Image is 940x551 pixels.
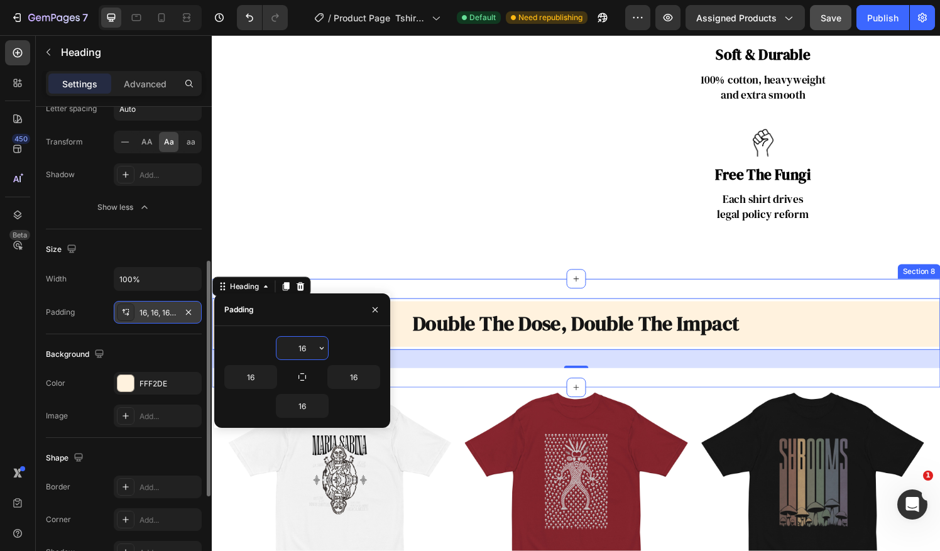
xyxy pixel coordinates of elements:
div: 450 [12,134,30,144]
div: Show less [97,201,151,214]
span: Save [821,13,841,23]
input: Auto [276,337,328,359]
h3: free the fungi [520,134,621,156]
iframe: Intercom live chat [897,489,927,520]
button: Publish [856,5,909,30]
input: Auto [114,268,201,290]
div: Width [46,273,67,285]
p: Heading [61,45,197,60]
iframe: Design area [212,35,940,551]
span: Aa [164,136,174,148]
div: Border [46,481,70,493]
div: Add... [139,170,199,181]
span: Product Page Tshirts - [DATE] 15:56:05 [334,11,427,25]
button: Assigned Products [686,5,805,30]
div: Background [46,346,107,363]
p: Advanced [124,77,167,90]
div: Section 8 [713,239,751,251]
p: 7 [82,10,88,25]
div: Heading [16,255,50,266]
p: Settings [62,77,97,90]
div: Beta [9,230,30,240]
div: Color [46,378,65,389]
div: Shadow [46,169,75,180]
div: Add... [139,482,199,493]
div: FFF2DE [139,378,199,390]
div: Shape [46,450,86,467]
button: Show less [46,196,202,219]
button: Save [810,5,851,30]
div: Size [46,241,79,258]
div: Add... [139,411,199,422]
span: 100% cotton, heavyweight [506,38,635,54]
div: Image [46,410,68,422]
span: 1 [923,471,933,481]
div: Padding [46,307,75,318]
div: Letter spacing [46,103,97,114]
button: 7 [5,5,94,30]
input: Auto [114,97,201,120]
span: Default [469,12,496,23]
div: 16, 16, 16, 16 [139,307,176,319]
div: Publish [867,11,899,25]
span: AA [141,136,153,148]
div: Undo/Redo [237,5,288,30]
img: gempages_512355332224189352-3a26a22a-3e0d-46e9-8caa-3e7f74370c5f.png [555,96,586,128]
span: Each shirt drives [528,162,612,178]
span: Need republishing [518,12,582,23]
div: Corner [46,514,71,525]
div: Padding [224,304,254,315]
div: Add... [139,515,199,526]
span: aa [187,136,195,148]
span: / [328,11,331,25]
span: and extra smooth [527,54,614,70]
input: Auto [276,395,328,417]
span: Assigned Products [696,11,777,25]
input: Auto [225,366,276,388]
div: Transform [46,136,83,148]
span: legal policy reform [523,178,618,194]
input: Auto [328,366,380,388]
